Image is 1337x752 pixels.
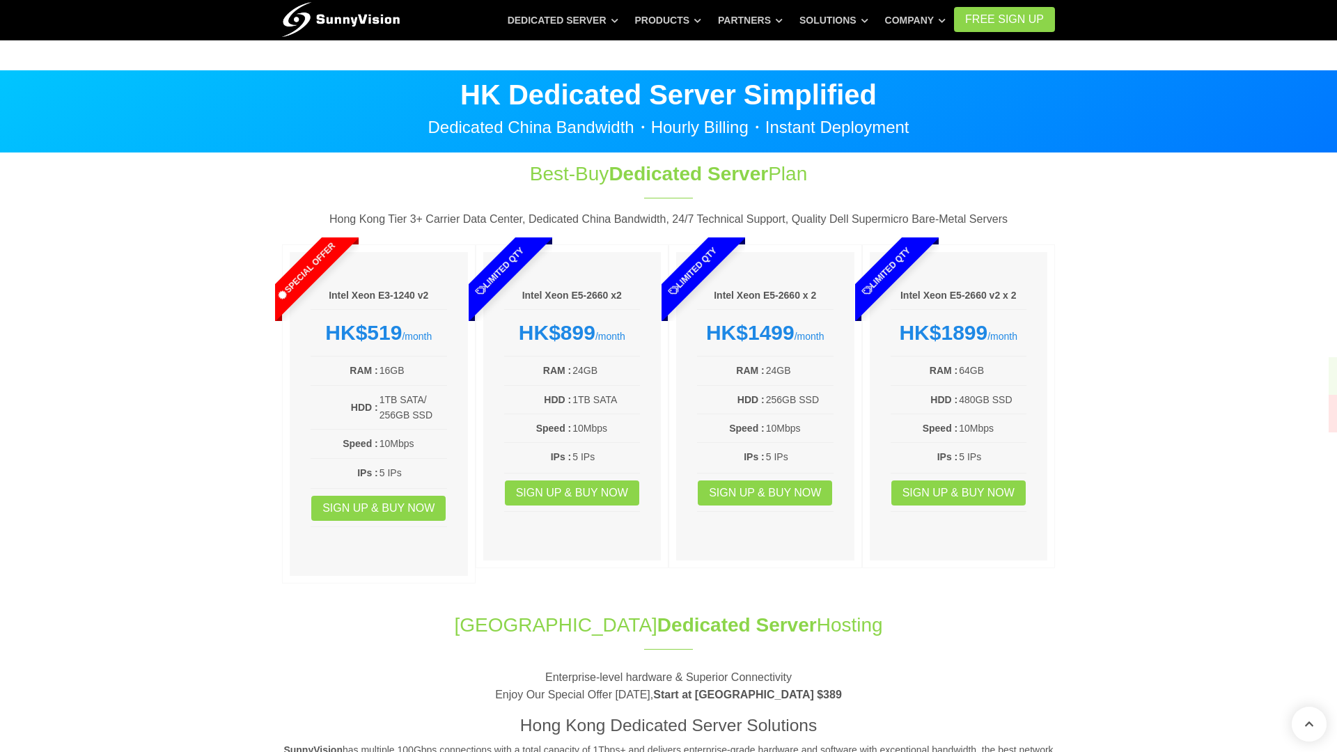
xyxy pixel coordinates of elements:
[765,362,834,379] td: 24GB
[282,714,1055,737] h3: Hong Kong Dedicated Server Solutions
[706,321,795,344] strong: HK$1499
[544,394,571,405] b: HDD :
[572,391,640,408] td: 1TB SATA
[536,423,572,434] b: Speed :
[937,451,958,462] b: IPs :
[551,451,572,462] b: IPs :
[765,391,834,408] td: 256GB SSD
[958,420,1026,437] td: 10Mbps
[657,614,817,636] span: Dedicated Server
[634,8,701,33] a: Products
[379,391,447,424] td: 1TB SATA/ 256GB SSD
[351,402,378,413] b: HDD :
[799,8,868,33] a: Solutions
[634,213,751,330] span: Limited Qty
[958,391,1026,408] td: 480GB SSD
[609,163,768,185] span: Dedicated Server
[379,362,447,379] td: 16GB
[891,480,1026,506] a: Sign up & Buy Now
[697,289,834,303] h6: Intel Xeon E5-2660 x 2
[343,438,378,449] b: Speed :
[282,210,1055,228] p: Hong Kong Tier 3+ Carrier Data Center, Dedicated China Bandwidth, 24/7 Technical Support, Quality...
[282,611,1055,639] h1: [GEOGRAPHIC_DATA] Hosting
[441,213,558,330] span: Limited Qty
[698,480,832,506] a: Sign up & Buy Now
[282,81,1055,109] p: HK Dedicated Server Simplified
[765,448,834,465] td: 5 IPs
[572,420,640,437] td: 10Mbps
[958,448,1026,465] td: 5 IPs
[653,689,842,700] strong: Start at [GEOGRAPHIC_DATA] $389
[311,289,447,303] h6: Intel Xeon E3-1240 v2
[729,423,765,434] b: Speed :
[718,8,783,33] a: Partners
[504,289,641,303] h6: Intel Xeon E5-2660 x2
[954,7,1055,32] a: FREE Sign Up
[958,362,1026,379] td: 64GB
[891,320,1027,345] div: /month
[736,365,764,376] b: RAM :
[827,213,944,330] span: Limited Qty
[923,423,958,434] b: Speed :
[744,451,765,462] b: IPs :
[543,365,571,376] b: RAM :
[311,496,446,521] a: Sign up & Buy Now
[930,365,957,376] b: RAM :
[282,119,1055,136] p: Dedicated China Bandwidth・Hourly Billing・Instant Deployment
[505,480,639,506] a: Sign up & Buy Now
[325,321,402,344] strong: HK$519
[379,435,447,452] td: 10Mbps
[357,467,378,478] b: IPs :
[379,464,447,481] td: 5 IPs
[572,448,640,465] td: 5 IPs
[519,321,595,344] strong: HK$899
[697,320,834,345] div: /month
[572,362,640,379] td: 24GB
[930,394,957,405] b: HDD :
[765,420,834,437] td: 10Mbps
[899,321,987,344] strong: HK$1899
[282,668,1055,704] p: Enterprise-level hardware & Superior Connectivity Enjoy Our Special Offer [DATE],
[248,213,365,330] span: Special Offer
[504,320,641,345] div: /month
[350,365,377,376] b: RAM :
[437,160,900,187] h1: Best-Buy Plan
[311,320,447,345] div: /month
[891,289,1027,303] h6: Intel Xeon E5-2660 v2 x 2
[508,8,618,33] a: Dedicated Server
[737,394,765,405] b: HDD :
[885,8,946,33] a: Company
